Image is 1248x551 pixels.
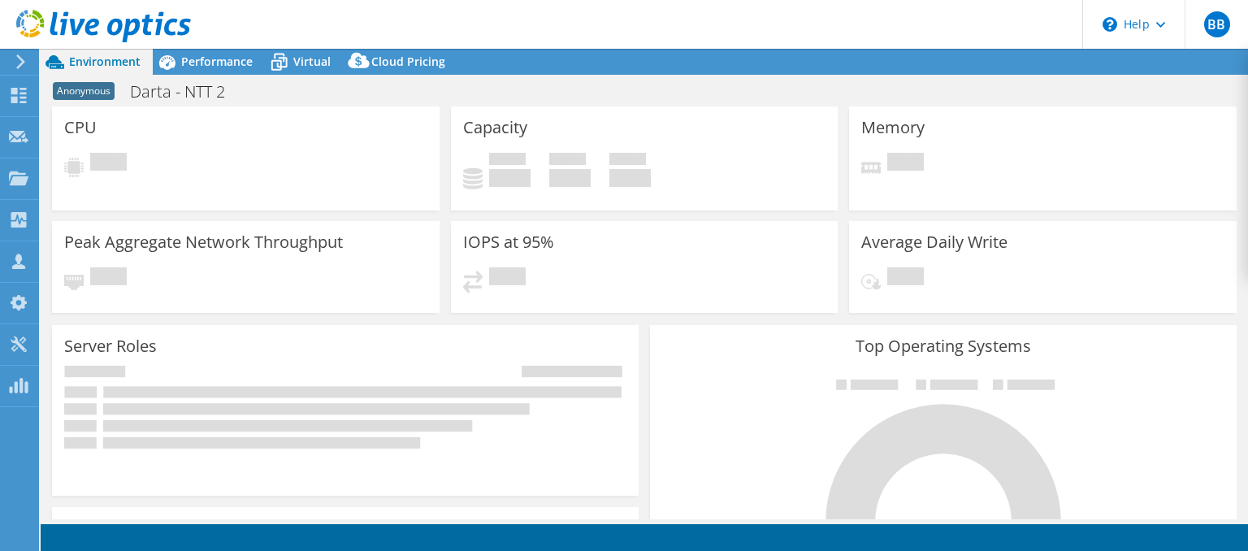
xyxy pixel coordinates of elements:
[90,267,127,289] span: Pending
[887,153,924,175] span: Pending
[549,153,586,169] span: Free
[609,169,651,187] h4: 0 GiB
[293,54,331,69] span: Virtual
[181,54,253,69] span: Performance
[90,153,127,175] span: Pending
[861,119,925,137] h3: Memory
[609,153,646,169] span: Total
[64,337,157,355] h3: Server Roles
[463,119,527,137] h3: Capacity
[887,267,924,289] span: Pending
[861,233,1007,251] h3: Average Daily Write
[53,82,115,100] span: Anonymous
[549,169,591,187] h4: 0 GiB
[371,54,445,69] span: Cloud Pricing
[463,233,554,251] h3: IOPS at 95%
[489,153,526,169] span: Used
[69,54,141,69] span: Environment
[662,337,1224,355] h3: Top Operating Systems
[489,267,526,289] span: Pending
[123,83,250,101] h1: Darta - NTT 2
[64,233,343,251] h3: Peak Aggregate Network Throughput
[1103,17,1117,32] svg: \n
[489,169,531,187] h4: 0 GiB
[64,119,97,137] h3: CPU
[1204,11,1230,37] span: BB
